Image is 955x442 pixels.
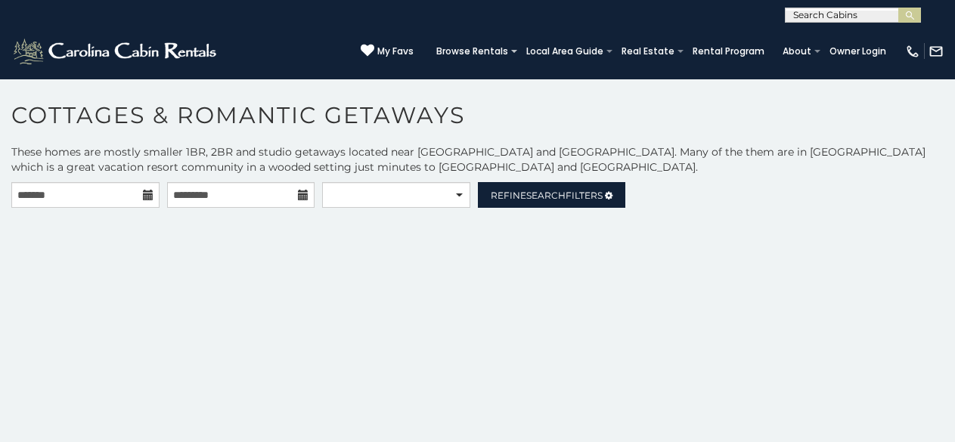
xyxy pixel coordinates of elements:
[614,41,682,62] a: Real Estate
[478,182,626,208] a: RefineSearchFilters
[429,41,516,62] a: Browse Rentals
[685,41,772,62] a: Rental Program
[11,36,221,66] img: White-1-2.png
[491,190,603,201] span: Refine Filters
[377,45,414,58] span: My Favs
[905,44,920,59] img: phone-regular-white.png
[361,44,414,59] a: My Favs
[929,44,944,59] img: mail-regular-white.png
[775,41,819,62] a: About
[526,190,566,201] span: Search
[822,41,894,62] a: Owner Login
[519,41,611,62] a: Local Area Guide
